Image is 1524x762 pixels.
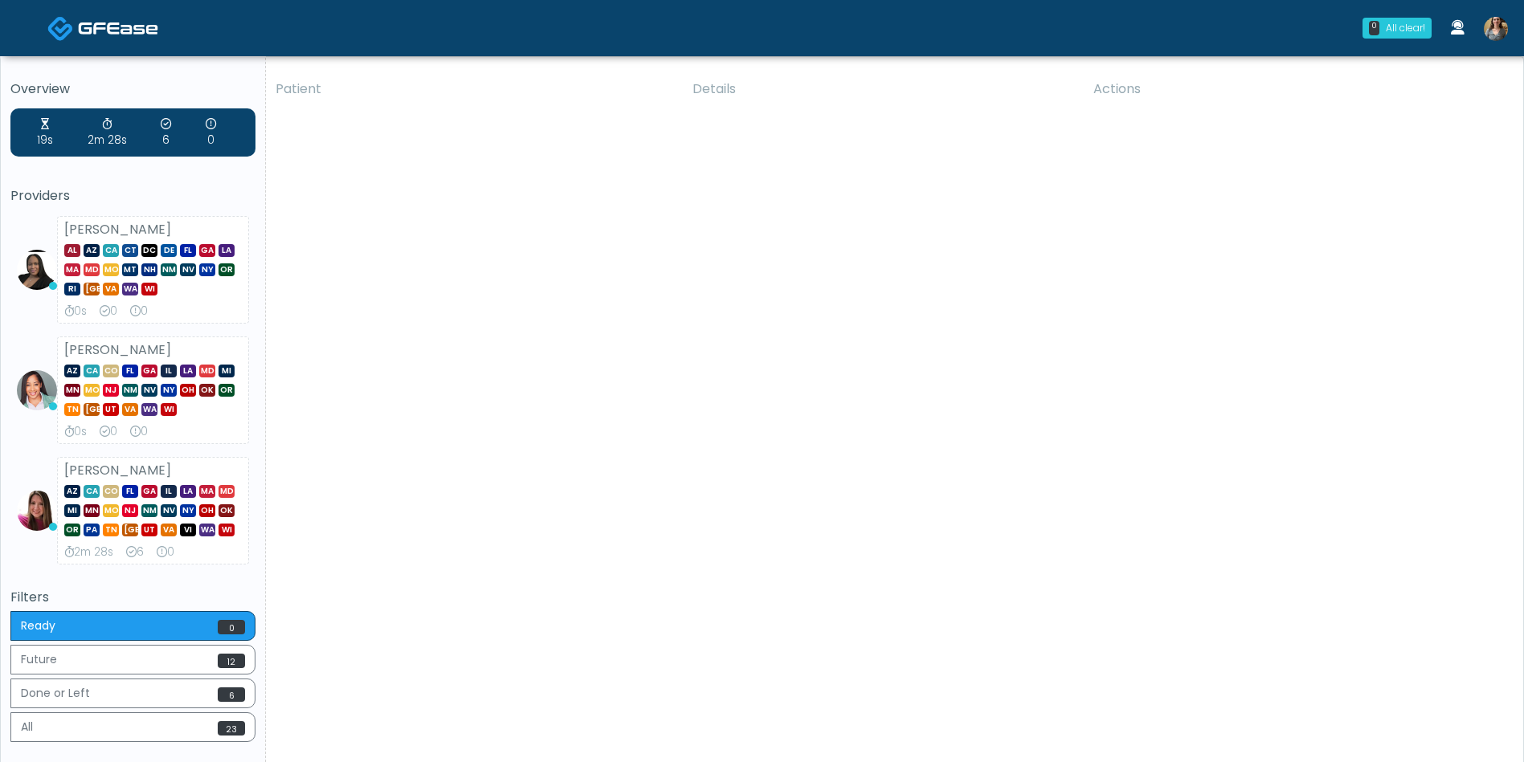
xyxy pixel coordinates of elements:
[47,2,158,54] a: Docovia
[103,244,119,257] span: CA
[161,263,177,276] span: NM
[199,384,215,397] span: OK
[219,524,235,536] span: WI
[180,504,196,517] span: NY
[64,424,87,440] div: 0s
[103,403,119,416] span: UT
[84,504,100,517] span: MN
[10,678,255,708] button: Done or Left6
[180,263,196,276] span: NV
[122,263,138,276] span: MT
[122,403,138,416] span: VA
[10,82,255,96] h5: Overview
[199,263,215,276] span: NY
[199,244,215,257] span: GA
[219,485,235,498] span: MD
[157,544,174,560] div: 0
[84,365,100,377] span: CA
[161,116,171,149] div: 6
[84,524,100,536] span: PA
[180,524,196,536] span: VI
[64,304,87,320] div: 0s
[103,485,119,498] span: CO
[84,485,100,498] span: CA
[141,485,157,498] span: GA
[17,250,57,290] img: Veronica Weatherspoon
[130,424,148,440] div: 0
[84,244,100,257] span: AZ
[103,263,119,276] span: MO
[1353,11,1441,45] a: 0 All clear!
[161,485,177,498] span: IL
[64,504,80,517] span: MI
[103,504,119,517] span: MO
[84,263,100,276] span: MD
[141,384,157,397] span: NV
[84,403,100,416] span: [GEOGRAPHIC_DATA]
[47,15,74,42] img: Docovia
[141,365,157,377] span: GA
[103,384,119,397] span: NJ
[10,712,255,742] button: All23
[122,485,138,498] span: FL
[122,504,138,517] span: NJ
[10,189,255,203] h5: Providers
[161,384,177,397] span: NY
[266,70,683,108] th: Patient
[10,611,255,641] button: Ready0
[180,485,196,498] span: LA
[141,244,157,257] span: DC
[64,403,80,416] span: TN
[103,365,119,377] span: CO
[122,384,138,397] span: NM
[161,504,177,517] span: NV
[219,263,235,276] span: OR
[199,524,215,536] span: WA
[219,384,235,397] span: OR
[64,524,80,536] span: OR
[199,485,215,498] span: MA
[64,544,113,560] div: 2m 28s
[10,645,255,674] button: Future12
[180,244,196,257] span: FL
[64,244,80,257] span: AL
[88,116,127,149] div: 2m 28s
[1484,17,1508,41] img: Carissa Kelly
[161,403,177,416] span: WI
[141,283,157,295] span: WI
[10,611,255,746] div: Basic example
[141,403,157,416] span: WA
[683,70,1085,108] th: Details
[219,365,235,377] span: MI
[218,721,245,736] span: 23
[218,687,245,702] span: 6
[64,340,171,359] strong: [PERSON_NAME]
[180,384,196,397] span: OH
[122,244,138,257] span: CT
[141,524,157,536] span: UT
[84,283,100,295] span: [GEOGRAPHIC_DATA]
[103,283,119,295] span: VA
[1386,21,1425,35] div: All clear!
[199,504,215,517] span: OH
[84,384,100,397] span: MO
[199,365,215,377] span: MD
[122,283,138,295] span: WA
[1084,70,1511,108] th: Actions
[64,485,80,498] span: AZ
[141,504,157,517] span: NM
[100,304,117,320] div: 0
[130,304,148,320] div: 0
[126,544,144,560] div: 6
[78,20,158,36] img: Docovia
[64,384,80,397] span: MN
[180,365,196,377] span: LA
[64,283,80,295] span: RI
[1369,21,1379,35] div: 0
[218,620,245,634] span: 0
[17,491,57,531] img: Megan McComy
[103,524,119,536] span: TN
[17,370,57,410] img: Jennifer Ekeh
[161,524,177,536] span: VA
[10,590,255,605] h5: Filters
